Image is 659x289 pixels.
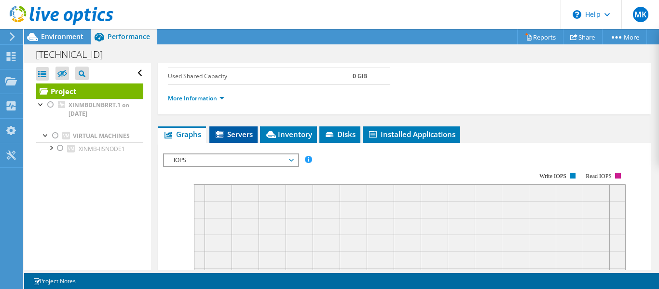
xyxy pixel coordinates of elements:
label: Used Shared Capacity [168,71,353,81]
text: Write IOPS [539,173,566,179]
span: Installed Applications [368,129,455,139]
span: XINMB-IISNODE1 [79,145,125,153]
span: IOPS [169,154,293,166]
svg: \n [573,10,581,19]
span: Environment [41,32,83,41]
span: Graphs [163,129,201,139]
a: Project [36,83,143,99]
b: XINMBDLNBRRT.1 on [DATE] [69,101,129,118]
h1: [TECHNICAL_ID] [31,49,118,60]
a: More [602,29,647,44]
span: Inventory [265,129,312,139]
span: Servers [214,129,253,139]
a: Virtual Machines [36,130,143,142]
span: Performance [108,32,150,41]
a: XINMBDLNBRRT.1 on [DATE] [36,99,143,120]
span: Disks [324,129,356,139]
b: 0 GiB [353,72,367,80]
span: MK [633,7,648,22]
a: More Information [168,94,224,102]
text: Read IOPS [586,173,612,179]
a: Share [563,29,603,44]
a: XINMB-IISNODE1 [36,142,143,155]
a: Project Notes [26,275,82,287]
a: Reports [517,29,563,44]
